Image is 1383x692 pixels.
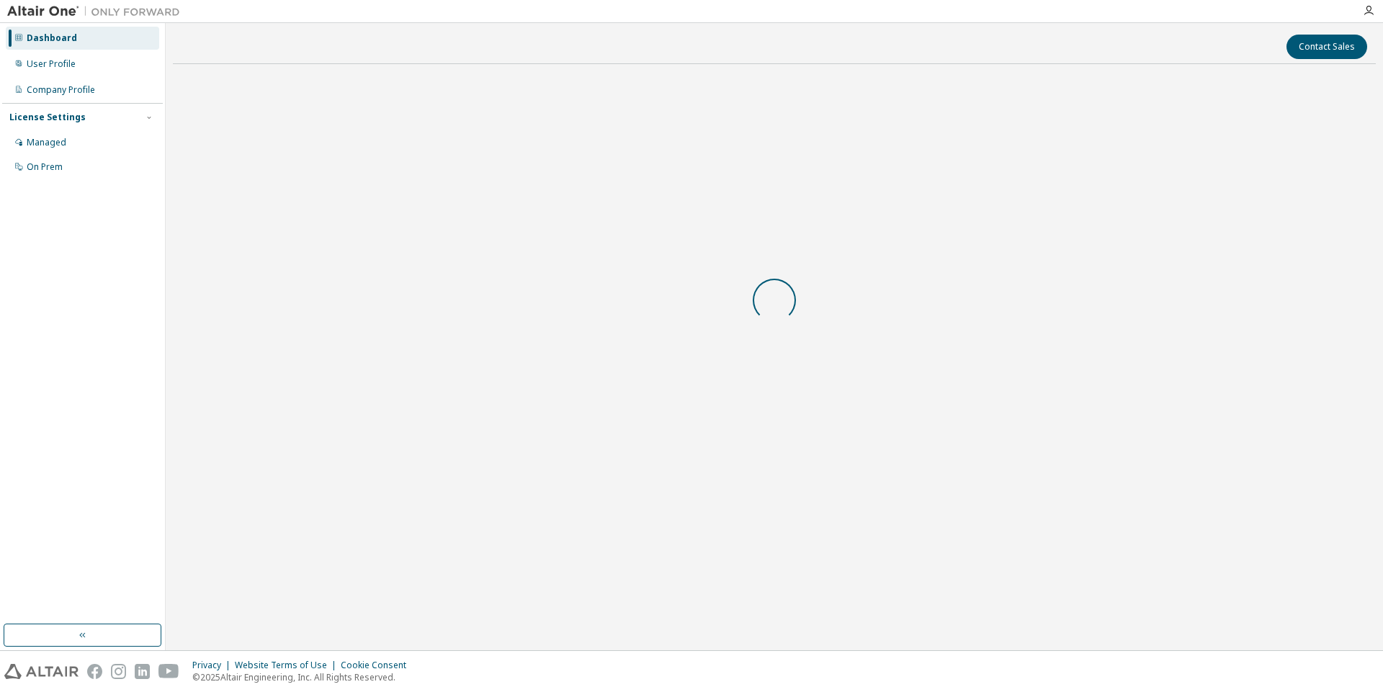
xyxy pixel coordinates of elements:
div: Dashboard [27,32,77,44]
p: © 2025 Altair Engineering, Inc. All Rights Reserved. [192,671,415,683]
button: Contact Sales [1286,35,1367,59]
div: On Prem [27,161,63,173]
img: linkedin.svg [135,664,150,679]
div: Privacy [192,660,235,671]
img: Altair One [7,4,187,19]
div: User Profile [27,58,76,70]
div: Cookie Consent [341,660,415,671]
img: facebook.svg [87,664,102,679]
img: youtube.svg [158,664,179,679]
div: Website Terms of Use [235,660,341,671]
div: Company Profile [27,84,95,96]
div: Managed [27,137,66,148]
img: instagram.svg [111,664,126,679]
img: altair_logo.svg [4,664,79,679]
div: License Settings [9,112,86,123]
